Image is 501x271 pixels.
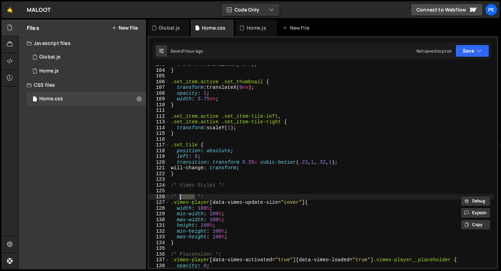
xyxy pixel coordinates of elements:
div: 109 [149,96,169,102]
button: Debug [461,196,491,206]
div: 127 [149,200,169,206]
div: 16127/43336.js [27,64,146,78]
div: 120 [149,160,169,165]
div: 116 [149,137,169,142]
div: CSS files [18,78,146,92]
div: Not saved to prod [416,48,451,54]
div: 106 [149,79,169,85]
div: 104 [149,68,169,73]
div: 123 [149,177,169,183]
div: 121 [149,165,169,171]
div: 133 [149,234,169,240]
div: Home.css [202,24,225,31]
button: Code Only [221,3,280,16]
div: 128 [149,206,169,211]
div: 111 [149,108,169,114]
button: Explain [461,208,491,218]
div: 132 [149,229,169,234]
div: 107 [149,85,169,91]
div: Global.js [159,24,180,31]
div: 130 [149,217,169,223]
div: Global.js [39,54,61,60]
div: New File [283,24,312,31]
div: 131 [149,223,169,229]
button: Save [455,45,489,57]
div: Javascript files [18,36,146,50]
div: 112 [149,114,169,119]
div: 115 [149,131,169,137]
button: New File [112,25,138,31]
a: Connect to Webflow [411,3,483,16]
div: 122 [149,171,169,177]
div: 136 [149,251,169,257]
div: Home.css [39,96,63,102]
div: 119 [149,154,169,160]
div: 124 [149,183,169,188]
div: 135 [149,246,169,251]
div: 113 [149,119,169,125]
div: 118 [149,148,169,154]
div: 110 [149,102,169,108]
a: 🤙 [1,1,18,18]
div: 137 [149,257,169,263]
div: 125 [149,188,169,194]
div: 1 hour ago [183,48,203,54]
div: 134 [149,240,169,246]
div: 117 [149,142,169,148]
h2: Files [27,24,39,32]
div: 105 [149,73,169,79]
div: 138 [149,263,169,269]
div: Saved [170,48,203,54]
div: MALOOT [27,6,51,14]
div: 126 [149,194,169,200]
div: 108 [149,91,169,96]
div: 16127/43325.js [27,50,146,64]
div: Home.js [247,24,266,31]
div: Home.js [39,68,59,74]
button: Copy [461,219,491,230]
div: 16127/43667.css [27,92,146,106]
a: Pe [485,3,498,16]
div: 114 [149,125,169,131]
div: 129 [149,211,169,217]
